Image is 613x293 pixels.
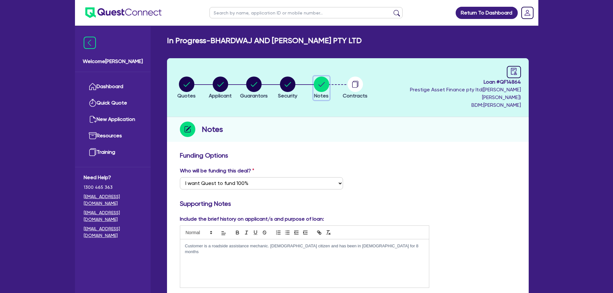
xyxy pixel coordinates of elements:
button: Contracts [342,76,368,100]
a: Dashboard [84,78,142,95]
a: [EMAIL_ADDRESS][DOMAIN_NAME] [84,225,142,239]
a: [EMAIL_ADDRESS][DOMAIN_NAME] [84,209,142,223]
input: Search by name, application ID or mobile number... [209,7,403,18]
img: quick-quote [89,99,97,107]
img: resources [89,132,97,140]
button: Notes [313,76,330,100]
span: Need Help? [84,174,142,181]
span: Notes [314,93,329,99]
span: Quotes [177,93,196,99]
button: Guarantors [240,76,268,100]
button: Applicant [209,76,232,100]
span: Applicant [209,93,232,99]
span: Loan # QF14864 [374,78,521,86]
img: step-icon [180,122,195,137]
a: Return To Dashboard [456,7,518,19]
img: icon-menu-close [84,37,96,49]
a: Resources [84,128,142,144]
span: Contracts [343,93,367,99]
span: Security [278,93,297,99]
h2: Notes [202,124,223,135]
img: quest-connect-logo-blue [85,7,162,18]
a: [EMAIL_ADDRESS][DOMAIN_NAME] [84,193,142,207]
a: New Application [84,111,142,128]
h2: In Progress - BHARDWAJ AND [PERSON_NAME] PTY LTD [167,36,362,45]
img: new-application [89,115,97,123]
h3: Funding Options [180,151,516,159]
button: Quotes [177,76,196,100]
span: Prestige Asset Finance pty ltd ( [PERSON_NAME] [PERSON_NAME] ) [410,87,521,100]
span: audit [510,68,517,75]
span: 1300 465 363 [84,184,142,191]
span: Guarantors [240,93,268,99]
button: Security [278,76,298,100]
a: Dropdown toggle [519,5,536,21]
span: BDM: [PERSON_NAME] [374,101,521,109]
a: audit [507,66,521,78]
a: Quick Quote [84,95,142,111]
img: training [89,148,97,156]
p: Customer is a roadside assistance mechanic. [DEMOGRAPHIC_DATA] citizen and has been in [DEMOGRAPH... [185,243,424,255]
span: Welcome [PERSON_NAME] [83,58,143,65]
label: Include the brief history on applicant/s and purpose of loan: [180,215,324,223]
label: Who will be funding this deal? [180,167,254,175]
a: Training [84,144,142,160]
h3: Supporting Notes [180,200,516,207]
